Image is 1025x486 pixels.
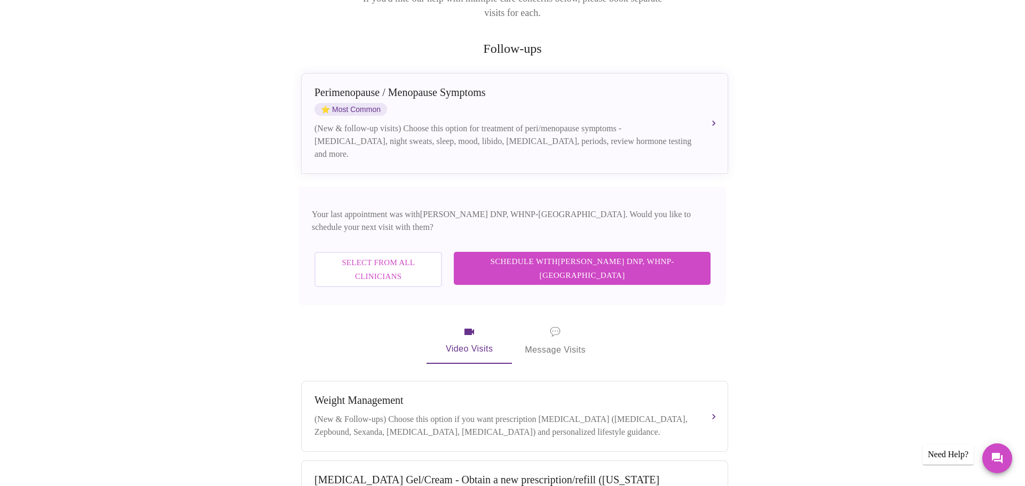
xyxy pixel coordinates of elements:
[314,86,693,99] div: Perimenopause / Menopause Symptoms
[314,413,693,439] div: (New & Follow-ups) Choose this option if you want prescription [MEDICAL_DATA] ([MEDICAL_DATA], Ze...
[299,42,726,56] h2: Follow-ups
[550,324,561,339] span: message
[439,325,499,356] span: Video Visits
[312,208,713,234] p: Your last appointment was with [PERSON_NAME] DNP, WHNP-[GEOGRAPHIC_DATA] . Would you like to sche...
[301,73,728,174] button: Perimenopause / Menopause SymptomsstarMost Common(New & follow-up visits) Choose this option for ...
[454,252,711,285] button: Schedule with[PERSON_NAME] DNP, WHNP-[GEOGRAPHIC_DATA]
[314,252,442,288] button: Select from All Clinicians
[321,105,330,114] span: star
[301,381,728,452] button: Weight Management(New & Follow-ups) Choose this option if you want prescription [MEDICAL_DATA] ([...
[464,254,700,283] span: Schedule with [PERSON_NAME] DNP, WHNP-[GEOGRAPHIC_DATA]
[922,444,974,465] div: Need Help?
[314,394,693,407] div: Weight Management
[314,103,387,116] span: Most Common
[314,122,693,161] div: (New & follow-up visits) Choose this option for treatment of peri/menopause symptoms - [MEDICAL_D...
[525,324,586,357] span: Message Visits
[326,256,430,284] span: Select from All Clinicians
[982,443,1012,473] button: Messages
